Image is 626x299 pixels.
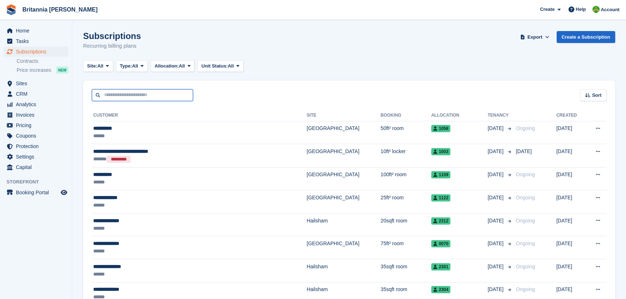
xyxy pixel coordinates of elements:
[540,6,554,13] span: Create
[83,31,141,41] h1: Subscriptions
[488,148,505,155] span: [DATE]
[7,178,72,186] span: Storefront
[197,60,243,72] button: Unit Status: All
[228,62,234,70] span: All
[488,125,505,132] span: [DATE]
[381,190,431,213] td: 25ft² room
[306,236,381,259] td: [GEOGRAPHIC_DATA]
[556,110,585,121] th: Created
[17,66,68,74] a: Price increases NEW
[381,167,431,190] td: 100ft² room
[16,120,59,130] span: Pricing
[431,286,451,293] span: 2304
[83,42,141,50] p: Recurring billing plans
[4,47,68,57] a: menu
[4,99,68,109] a: menu
[516,286,535,292] span: Ongoing
[16,152,59,162] span: Settings
[306,121,381,144] td: [GEOGRAPHIC_DATA]
[4,187,68,198] a: menu
[16,99,59,109] span: Analytics
[306,190,381,213] td: [GEOGRAPHIC_DATA]
[83,60,113,72] button: Site: All
[16,47,59,57] span: Subscriptions
[516,218,535,224] span: Ongoing
[87,62,97,70] span: Site:
[151,60,195,72] button: Allocation: All
[516,172,535,177] span: Ongoing
[17,58,68,65] a: Contracts
[556,121,585,144] td: [DATE]
[16,141,59,151] span: Protection
[488,171,505,178] span: [DATE]
[306,110,381,121] th: Site
[381,144,431,167] td: 10ft² locker
[592,6,600,13] img: Wendy Thorp
[556,259,585,282] td: [DATE]
[488,194,505,201] span: [DATE]
[20,4,100,16] a: Britannia [PERSON_NAME]
[431,148,451,155] span: 1003
[431,125,451,132] span: 1058
[381,121,431,144] td: 50ft² room
[488,110,513,121] th: Tenancy
[516,125,535,131] span: Ongoing
[16,36,59,46] span: Tasks
[381,259,431,282] td: 35sqft room
[4,89,68,99] a: menu
[488,240,505,247] span: [DATE]
[4,141,68,151] a: menu
[431,110,488,121] th: Allocation
[527,34,542,41] span: Export
[576,6,586,13] span: Help
[431,171,451,178] span: 1109
[556,167,585,190] td: [DATE]
[16,110,59,120] span: Invoices
[488,286,505,293] span: [DATE]
[519,31,551,43] button: Export
[601,6,619,13] span: Account
[6,4,17,15] img: stora-icon-8386f47178a22dfd0bd8f6a31ec36ba5ce8667c1dd55bd0f319d3a0aa187defe.svg
[16,162,59,172] span: Capital
[116,60,148,72] button: Type: All
[516,264,535,269] span: Ongoing
[516,240,535,246] span: Ongoing
[16,187,59,198] span: Booking Portal
[60,188,68,197] a: Preview store
[488,263,505,270] span: [DATE]
[592,92,601,99] span: Sort
[120,62,132,70] span: Type:
[431,240,451,247] span: 0070
[431,217,451,225] span: 2312
[488,217,505,225] span: [DATE]
[516,195,535,200] span: Ongoing
[4,78,68,88] a: menu
[306,167,381,190] td: [GEOGRAPHIC_DATA]
[201,62,228,70] span: Unit Status:
[4,120,68,130] a: menu
[16,89,59,99] span: CRM
[556,144,585,167] td: [DATE]
[16,131,59,141] span: Coupons
[556,190,585,213] td: [DATE]
[381,213,431,236] td: 20sqft room
[431,194,451,201] span: 1122
[132,62,138,70] span: All
[92,110,306,121] th: Customer
[306,144,381,167] td: [GEOGRAPHIC_DATA]
[155,62,179,70] span: Allocation:
[4,110,68,120] a: menu
[4,131,68,141] a: menu
[556,236,585,259] td: [DATE]
[306,213,381,236] td: Hailsham
[4,152,68,162] a: menu
[381,236,431,259] td: 75ft² room
[179,62,185,70] span: All
[16,26,59,36] span: Home
[4,36,68,46] a: menu
[381,110,431,121] th: Booking
[97,62,103,70] span: All
[557,31,615,43] a: Create a Subscription
[306,259,381,282] td: Hailsham
[16,78,59,88] span: Sites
